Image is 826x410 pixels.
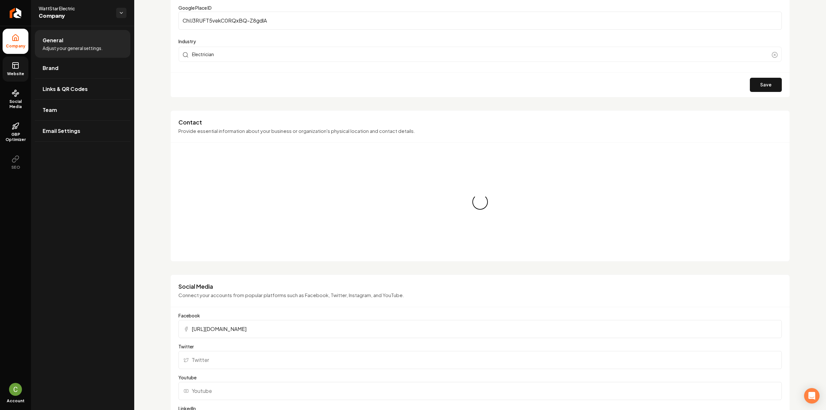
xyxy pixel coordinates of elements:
[9,165,23,170] span: SEO
[3,56,28,82] a: Website
[178,292,782,299] p: Connect your accounts from popular platforms such as Facebook, Twitter, Instagram, and YouTube.
[39,5,111,12] span: WattStar Electric
[178,127,782,135] p: Provide essential information about your business or organization's physical location and contact...
[804,388,820,404] div: Open Intercom Messenger
[3,84,28,115] a: Social Media
[178,5,212,11] label: Google Place ID
[178,374,782,381] label: Youtube
[39,12,111,21] span: Company
[3,117,28,147] a: GBP Optimizer
[178,312,782,319] label: Facebook
[178,343,782,350] label: Twitter
[3,132,28,142] span: GBP Optimizer
[3,44,28,49] span: Company
[178,382,782,400] input: Youtube
[9,383,22,396] img: Candela Corradin
[3,150,28,175] button: SEO
[43,64,58,72] span: Brand
[43,85,88,93] span: Links & QR Codes
[35,100,130,120] a: Team
[178,37,782,45] label: Industry
[35,58,130,78] a: Brand
[10,8,22,18] img: Rebolt Logo
[43,45,103,51] span: Adjust your general settings.
[178,283,782,290] h3: Social Media
[7,398,25,404] span: Account
[9,383,22,396] button: Open user button
[5,71,27,76] span: Website
[178,118,782,126] h3: Contact
[750,78,782,92] button: Save
[43,127,80,135] span: Email Settings
[178,12,782,30] input: Google Place ID
[178,320,782,338] input: Facebook
[3,99,28,109] span: Social Media
[35,121,130,141] a: Email Settings
[472,194,488,210] div: Loading
[178,351,782,369] input: Twitter
[43,106,57,114] span: Team
[43,36,63,44] span: General
[35,79,130,99] a: Links & QR Codes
